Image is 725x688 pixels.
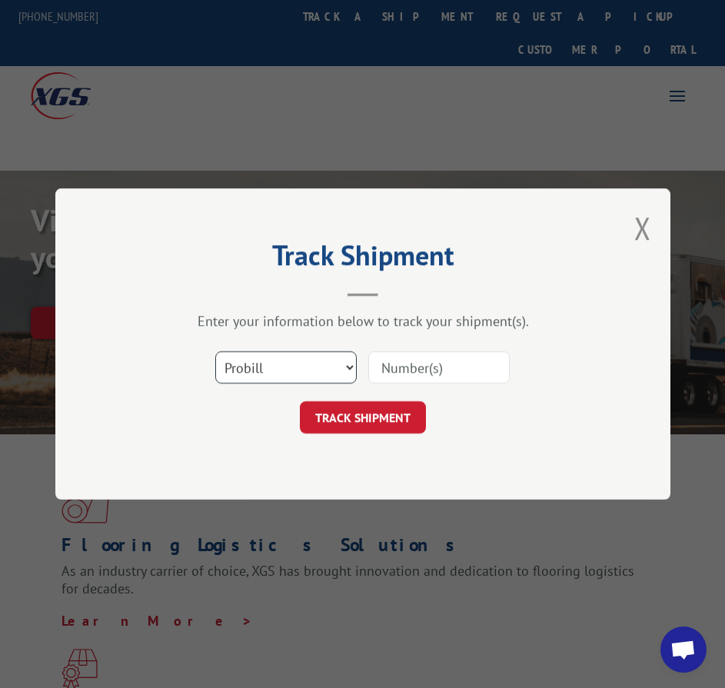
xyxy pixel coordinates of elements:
button: TRACK SHIPMENT [300,401,426,434]
div: Open chat [660,627,707,673]
input: Number(s) [368,351,510,384]
div: Enter your information below to track your shipment(s). [132,312,594,330]
h2: Track Shipment [132,244,594,274]
button: Close modal [634,208,651,248]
